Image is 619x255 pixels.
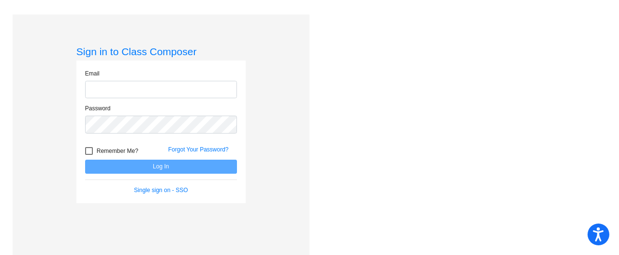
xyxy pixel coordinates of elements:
[85,69,100,78] label: Email
[168,146,229,153] a: Forgot Your Password?
[85,160,237,174] button: Log In
[85,104,111,113] label: Password
[76,45,246,58] h3: Sign in to Class Composer
[134,187,188,194] a: Single sign on - SSO
[97,145,138,157] span: Remember Me?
